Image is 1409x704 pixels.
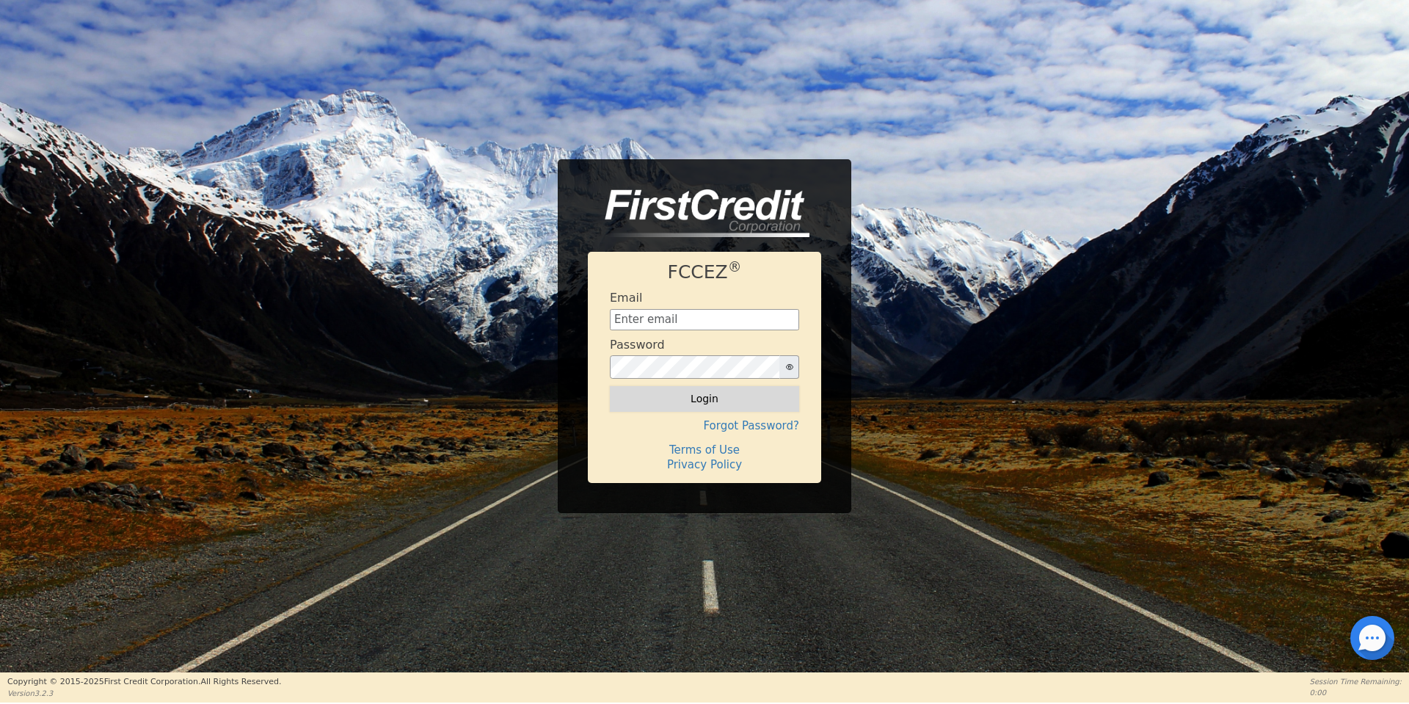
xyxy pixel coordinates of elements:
[610,291,642,305] h4: Email
[610,386,799,411] button: Login
[1310,687,1402,698] p: 0:00
[610,261,799,283] h1: FCCEZ
[728,259,742,275] sup: ®
[610,338,665,352] h4: Password
[7,688,281,699] p: Version 3.2.3
[200,677,281,686] span: All Rights Reserved.
[610,443,799,457] h4: Terms of Use
[588,189,809,238] img: logo-CMu_cnol.png
[610,309,799,331] input: Enter email
[610,355,780,379] input: password
[1310,676,1402,687] p: Session Time Remaining:
[7,676,281,689] p: Copyright © 2015- 2025 First Credit Corporation.
[610,419,799,432] h4: Forgot Password?
[610,458,799,471] h4: Privacy Policy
